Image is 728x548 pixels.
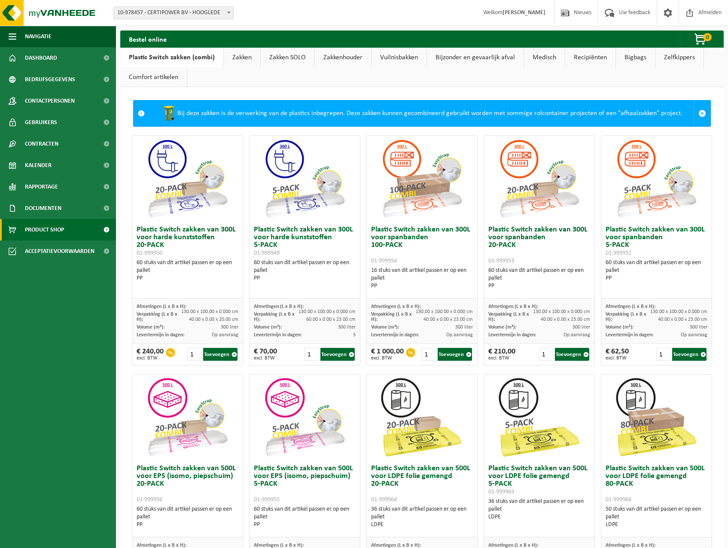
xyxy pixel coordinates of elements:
span: 130.00 x 100.00 x 0.000 cm [416,309,473,314]
span: Verpakking (L x B x H): [606,312,646,322]
a: Plastic Switch zakken (combi) [120,48,223,67]
span: Verpakking (L x B x H): [488,312,529,322]
a: Bigbags [616,48,655,67]
div: LDPE [488,513,590,521]
a: Comfort artikelen [120,67,187,87]
div: 60 stuks van dit artikel passen er op een pallet [137,259,238,282]
img: 01-999964 [379,374,465,460]
img: 01-999954 [379,136,465,222]
button: Toevoegen [320,348,355,361]
div: € 240,00 [137,348,164,361]
span: Volume (m³): [488,325,516,330]
div: € 62,50 [606,348,629,361]
img: 01-999950 [144,136,230,222]
span: Verpakking (L x B x H): [137,312,177,322]
span: Levertermijn in dagen: [606,332,653,338]
h3: Plastic Switch zakken van 500L voor LDPE folie gemengd 5-PACK [488,465,590,496]
div: PP [606,274,707,282]
span: 01-999964 [371,496,397,503]
h2: Bestel online [120,30,175,47]
span: 130.00 x 100.00 x 0.000 cm [181,309,238,314]
div: 60 stuks van dit artikel passen er op een pallet [137,505,238,529]
span: Acceptatievoorwaarden [25,241,94,262]
span: 40.00 x 0.00 x 20.00 cm [189,317,238,322]
img: 01-999953 [496,136,582,222]
img: 01-999968 [613,374,699,460]
h3: Plastic Switch zakken van 500L voor LDPE folie gemengd 80-PACK [606,465,707,503]
span: Volume (m³): [137,325,164,330]
div: PP [371,282,473,290]
a: Zakkenhouder [315,48,371,67]
span: 130.00 x 100.00 x 0.000 cm [533,309,590,314]
span: 10-978457 - CERTIPOWER BV - HOOGLEDE [113,6,234,19]
span: Volume (m³): [606,325,634,330]
img: 01-999949 [262,136,347,222]
span: Afmetingen (L x B x H): [137,543,186,548]
h3: Plastic Switch zakken van 300L voor spanbanden 5-PACK [606,226,707,257]
a: Zakken [224,48,260,67]
div: 60 stuks van dit artikel passen er op een pallet [488,267,590,290]
a: Vuilnisbakken [372,48,426,67]
span: 40.00 x 0.00 x 23.00 cm [658,317,707,322]
div: PP [254,521,356,529]
div: PP [488,282,590,290]
div: 36 stuks van dit artikel passen er op een pallet [488,498,590,521]
a: Zakken SOLO [261,48,314,67]
button: Toevoegen [672,348,707,361]
input: 1 [422,348,437,361]
span: Afmetingen (L x B x H): [488,304,538,309]
a: Sluit melding [694,100,710,126]
span: Levertermijn in dagen: [488,332,536,338]
span: 01-999956 [137,496,162,503]
span: 01-999952 [606,250,631,256]
div: € 210,00 [488,348,515,361]
div: 60 stuks van dit artikel passen er op een pallet [254,259,356,282]
span: Afmetingen (L x B x H): [254,543,304,548]
span: excl. BTW [137,356,164,361]
input: 1 [305,348,320,361]
span: Afmetingen (L x B x H): [254,304,304,309]
a: Recipiënten [565,48,615,67]
span: 300 liter [221,325,238,330]
h3: Plastic Switch zakken van 500L voor LDPE folie gemengd 20-PACK [371,465,473,503]
button: Toevoegen [555,348,589,361]
span: Afmetingen (L x B x H): [371,304,421,309]
span: 01-999949 [254,250,280,256]
span: 300 liter [338,325,356,330]
img: WB-0240-HPE-GN-50.png [160,105,177,122]
a: Bijzonder en gevaarlijk afval [427,48,524,67]
span: Dashboard [25,47,57,69]
strong: [PERSON_NAME] [503,9,545,16]
span: excl. BTW [606,356,629,361]
h3: Plastic Switch zakken van 300L voor harde kunststoffen 20-PACK [137,226,238,257]
div: 36 stuks van dit artikel passen er op een pallet [371,505,473,529]
span: 10-978457 - CERTIPOWER BV - HOOGLEDE [114,7,233,19]
span: Verpakking (L x B x H): [254,312,295,322]
span: Afmetingen (L x B x H): [488,543,538,548]
span: excl. BTW [254,356,277,361]
span: 01-999953 [488,258,514,264]
div: PP [137,521,238,529]
span: Volume (m³): [371,325,399,330]
div: 60 stuks van dit artikel passen er op een pallet [254,505,356,529]
span: excl. BTW [488,356,515,361]
span: 01-999950 [137,250,162,256]
div: 50 stuks van dit artikel passen er op een pallet [606,505,707,529]
button: Toevoegen [438,348,472,361]
div: PP [254,274,356,282]
span: 300 liter [690,325,707,330]
button: 0 [680,30,723,48]
span: excl. BTW [371,356,404,361]
h3: Plastic Switch zakken van 300L voor spanbanden 100-PACK [371,226,473,265]
span: 60.00 x 0.00 x 23.00 cm [306,317,356,322]
h3: Plastic Switch zakken van 500L voor EPS (isomo, piepschuim) 5-PACK [254,465,356,503]
span: 01-999963 [488,489,514,495]
span: 0 [703,33,712,41]
span: 40.00 x 0.00 x 23.00 cm [541,317,590,322]
h3: Plastic Switch zakken van 500L voor EPS (isomo, piepschuim) 20-PACK [137,465,238,503]
h3: Plastic Switch zakken van 300L voor harde kunststoffen 5-PACK [254,226,356,257]
span: Levertermijn in dagen: [137,332,184,338]
div: € 1 000,00 [371,348,404,361]
span: Afmetingen (L x B x H): [371,543,421,548]
span: Bedrijfsgegevens [25,69,75,90]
